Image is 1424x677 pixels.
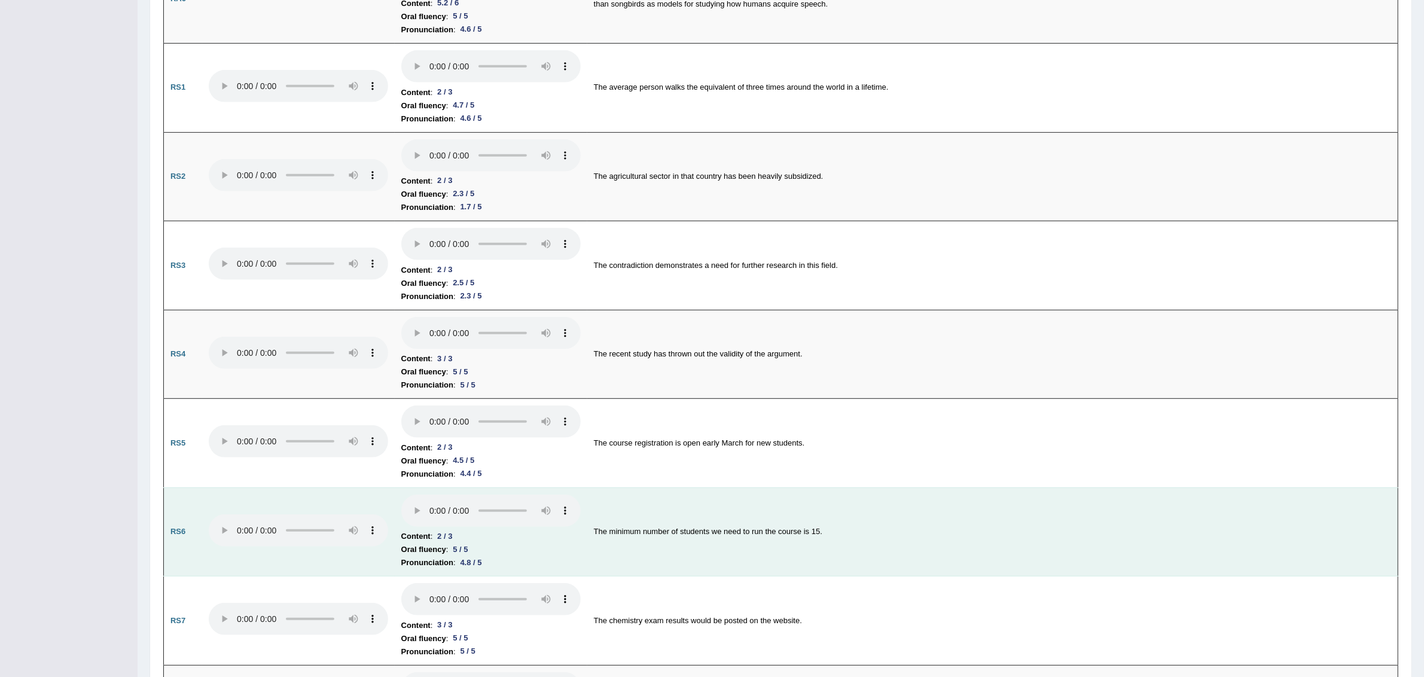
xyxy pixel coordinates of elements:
[401,277,446,290] b: Oral fluency
[170,261,185,270] b: RS3
[401,352,431,365] b: Content
[401,175,431,188] b: Content
[401,264,581,277] li: :
[456,290,487,303] div: 2.3 / 5
[170,527,185,536] b: RS6
[401,365,446,379] b: Oral fluency
[432,530,457,543] div: 2 / 3
[456,23,487,36] div: 4.6 / 5
[401,455,446,468] b: Oral fluency
[401,543,581,556] li: :
[587,221,1398,310] td: The contradiction demonstrates a need for further research in this field.
[448,10,472,23] div: 5 / 5
[401,645,453,658] b: Pronunciation
[587,399,1398,488] td: The course registration is open early March for new students.
[587,577,1398,666] td: The chemistry exam results would be posted on the website.
[401,543,446,556] b: Oral fluency
[401,10,581,23] li: :
[587,310,1398,399] td: The recent study has thrown out the validity of the argument.
[401,468,581,481] li: :
[401,112,453,126] b: Pronunciation
[401,201,453,214] b: Pronunciation
[587,487,1398,577] td: The minimum number of students we need to run the course is 15.
[170,172,185,181] b: RS2
[456,645,480,658] div: 5 / 5
[170,83,185,92] b: RS1
[401,632,446,645] b: Oral fluency
[401,441,431,455] b: Content
[587,132,1398,221] td: The agricultural sector in that country has been heavily subsidized.
[401,23,453,36] b: Pronunciation
[456,468,487,480] div: 4.4 / 5
[456,201,487,214] div: 1.7 / 5
[401,10,446,23] b: Oral fluency
[401,556,453,569] b: Pronunciation
[401,379,453,392] b: Pronunciation
[401,277,581,290] li: :
[456,557,487,569] div: 4.8 / 5
[448,455,479,467] div: 4.5 / 5
[401,99,446,112] b: Oral fluency
[401,619,581,632] li: :
[401,352,581,365] li: :
[432,264,457,276] div: 2 / 3
[448,366,472,379] div: 5 / 5
[448,632,472,645] div: 5 / 5
[456,112,487,125] div: 4.6 / 5
[401,556,581,569] li: :
[432,353,457,365] div: 3 / 3
[401,201,581,214] li: :
[448,544,472,556] div: 5 / 5
[401,23,581,36] li: :
[401,619,431,632] b: Content
[170,349,185,358] b: RS4
[401,86,581,99] li: :
[456,379,480,392] div: 5 / 5
[401,379,581,392] li: :
[401,530,431,543] b: Content
[401,264,431,277] b: Content
[170,438,185,447] b: RS5
[401,455,581,468] li: :
[448,188,479,200] div: 2.3 / 5
[401,645,581,658] li: :
[401,86,431,99] b: Content
[448,277,479,289] div: 2.5 / 5
[432,175,457,187] div: 2 / 3
[401,290,581,303] li: :
[432,619,457,632] div: 3 / 3
[401,530,581,543] li: :
[401,290,453,303] b: Pronunciation
[401,632,581,645] li: :
[401,365,581,379] li: :
[401,468,453,481] b: Pronunciation
[401,441,581,455] li: :
[448,99,479,112] div: 4.7 / 5
[432,86,457,99] div: 2 / 3
[401,112,581,126] li: :
[587,43,1398,132] td: The average person walks the equivalent of three times around the world in a lifetime.
[432,441,457,454] div: 2 / 3
[401,188,446,201] b: Oral fluency
[401,175,581,188] li: :
[401,188,581,201] li: :
[170,616,185,625] b: RS7
[401,99,581,112] li: :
